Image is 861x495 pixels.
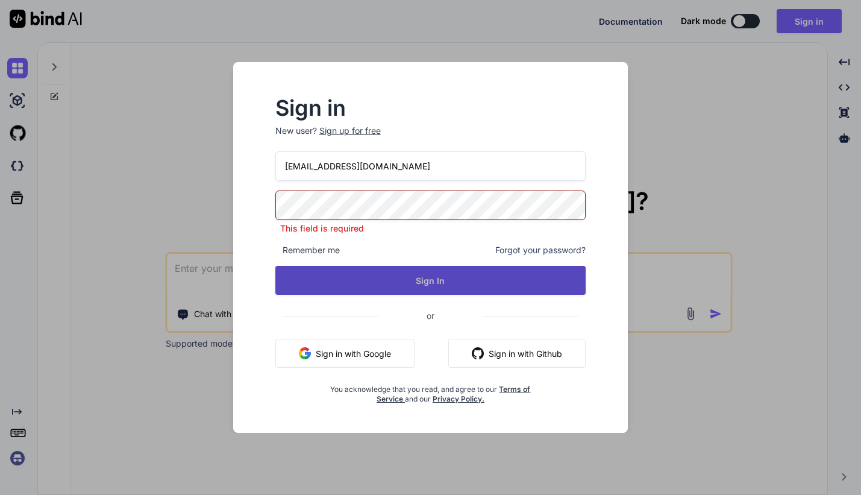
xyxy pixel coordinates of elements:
input: Login or Email [275,151,586,181]
a: Privacy Policy. [433,394,484,403]
h2: Sign in [275,98,586,118]
button: Sign in with Google [275,339,415,368]
div: Sign up for free [319,125,381,137]
img: google [299,347,311,359]
span: or [378,301,483,330]
button: Sign In [275,266,586,295]
p: This field is required [275,222,586,235]
div: You acknowledge that you read, and agree to our and our [327,377,534,404]
button: Sign in with Github [448,339,586,368]
p: New user? [275,125,586,151]
a: Terms of Service [377,385,531,403]
span: Forgot your password? [495,244,586,256]
img: github [472,347,484,359]
span: Remember me [275,244,340,256]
